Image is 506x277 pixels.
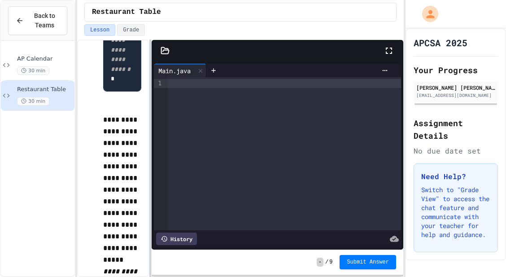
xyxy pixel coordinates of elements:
div: [PERSON_NAME] [PERSON_NAME] [416,84,495,92]
span: 30 min [17,97,49,106]
span: Back to Teams [29,11,60,30]
span: Restaurant Table [92,7,161,18]
h3: Need Help? [421,171,490,182]
button: Grade [117,24,145,36]
h2: Assignment Details [414,117,498,142]
div: [EMAIL_ADDRESS][DOMAIN_NAME] [416,92,495,99]
span: 30 min [17,66,49,75]
span: AP Calendar [17,55,73,63]
h2: Your Progress [414,64,498,76]
p: Switch to "Grade View" to access the chat feature and communicate with your teacher for help and ... [421,185,490,239]
div: My Account [413,4,441,24]
div: No due date set [414,145,498,156]
h1: APCSA 2025 [414,36,467,49]
span: Restaurant Table [17,86,73,93]
button: Back to Teams [8,6,67,35]
button: Lesson [84,24,115,36]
